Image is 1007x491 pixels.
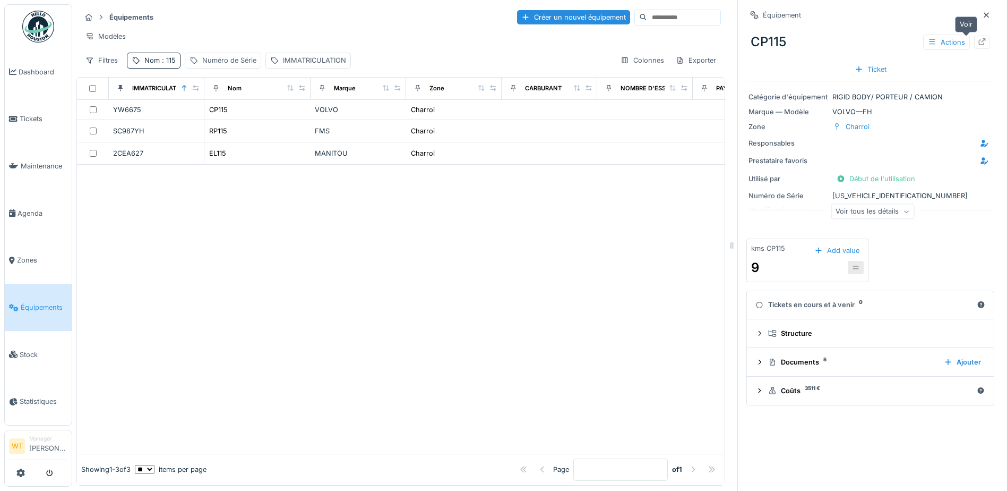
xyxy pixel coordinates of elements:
span: Dashboard [19,67,67,77]
li: [PERSON_NAME] [29,435,67,458]
div: Add value [810,243,864,258]
img: Badge_color-CXgf-gQk.svg [22,11,54,43]
a: Équipements [5,284,72,331]
div: Prestataire favoris [748,156,828,166]
div: Marque [334,84,356,93]
div: Voir [955,16,977,32]
div: VOLVO [315,105,402,115]
span: Maintenance [21,161,67,171]
div: Charroi [846,122,870,132]
li: WT [9,438,25,454]
div: Ajouter [940,355,985,369]
div: Exporter [671,53,721,68]
div: 9 [751,258,768,277]
div: Charroi [411,148,435,158]
div: Voir tous les détails [831,204,914,219]
div: YW6675 [113,105,200,115]
div: [US_VEHICLE_IDENTIFICATION_NUMBER] [748,191,992,201]
div: Charroi [411,126,435,136]
div: Créer un nouvel équipement [517,10,630,24]
a: Tickets [5,96,72,143]
div: Charroi [411,105,435,115]
span: Tickets [20,114,67,124]
a: Statistiques [5,378,72,426]
div: Début de l'utilisation [832,172,919,186]
div: NOMBRE D'ESSIEU [621,84,675,93]
div: Colonnes [616,53,669,68]
div: CP115 [209,105,228,115]
div: Tickets en cours et à venir [755,300,972,310]
div: RIGID BODY/ PORTEUR / CAMION [748,92,992,102]
strong: of 1 [672,464,682,475]
div: SC987YH [113,126,200,136]
a: Stock [5,331,72,378]
div: FMS [315,126,402,136]
div: PAYS [716,84,731,93]
a: WT Manager[PERSON_NAME] [9,435,67,460]
div: Nom [228,84,242,93]
div: RP115 [209,126,227,136]
summary: Documents5Ajouter [751,352,989,372]
div: Catégorie d'équipement [748,92,828,102]
span: Agenda [18,208,67,218]
div: Zone [748,122,828,132]
summary: Coûts3511 € [751,381,989,401]
div: Page [553,464,569,475]
div: Manager [29,435,67,443]
div: Numéro de Série [748,191,828,201]
div: VOLVO — FH [748,107,992,117]
div: items per page [135,464,206,475]
div: Responsables [748,138,828,148]
div: Structure [768,328,981,338]
div: Marque — Modèle [748,107,828,117]
div: Utilisé par [748,174,828,184]
div: Actions [923,35,970,50]
div: Zone [429,84,444,93]
div: kms CP115 [751,243,785,253]
a: Dashboard [5,48,72,96]
strong: Équipements [105,12,158,22]
div: Showing 1 - 3 of 3 [81,464,131,475]
a: Agenda [5,190,72,237]
div: Modèles [81,29,131,44]
div: IMMATRICULATION [132,84,187,93]
div: Ticket [850,62,891,77]
div: 2CEA627 [113,148,200,158]
div: Filtres [81,53,123,68]
span: Stock [20,350,67,360]
a: Maintenance [5,142,72,190]
a: Zones [5,237,72,284]
span: Zones [17,255,67,265]
div: CP115 [746,28,994,56]
summary: Tickets en cours et à venir0 [751,295,989,315]
div: CARBURANT [525,84,562,93]
div: Numéro de Série [202,55,256,65]
div: IMMATRICULATION [283,55,346,65]
div: Coûts [768,386,972,396]
span: Statistiques [20,396,67,407]
div: Nom [144,55,176,65]
div: EL115 [209,148,226,158]
summary: Structure [751,324,989,343]
div: Équipement [763,10,801,20]
span: Équipements [21,302,67,312]
div: MANITOU [315,148,402,158]
div: Documents [768,357,935,367]
span: : 115 [160,56,176,64]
